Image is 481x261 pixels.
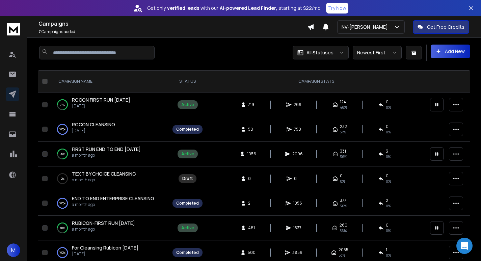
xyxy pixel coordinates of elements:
span: 1 [386,247,387,253]
span: 0% [340,179,345,184]
span: ROCON FIRST RUN [DATE] [72,97,130,103]
p: a month ago [72,153,141,158]
span: 0% [386,179,391,184]
span: 0 [340,173,343,179]
span: 0 [386,99,389,105]
td: 0%TEXT BY CHOICE CLEANSINGa month ago [50,166,168,191]
th: CAMPAIGN STATS [207,71,426,93]
strong: AI-powered Lead Finder, [220,5,277,11]
th: STATUS [168,71,207,93]
span: 1056 [247,151,256,157]
span: FIRST RUN END TO END [DATE] [72,146,141,152]
span: 46 % [340,105,347,110]
span: 2055 [339,247,348,253]
p: a month ago [72,227,135,232]
span: 53 % [339,253,345,258]
span: 260 [340,223,347,228]
p: 100 % [59,249,65,256]
span: 331 [340,149,346,154]
p: 76 % [60,151,65,157]
span: 50 [248,127,255,132]
span: 0 % [386,203,391,209]
span: 36 % [340,154,347,159]
button: Newest First [353,46,402,59]
button: Add New [431,45,470,58]
span: 2096 [292,151,303,157]
a: TEXT BY CHOICE CLEANSING [72,171,136,177]
span: 31 % [340,129,346,135]
span: 124 [340,99,346,105]
div: Completed [176,127,199,132]
span: 1056 [293,201,302,206]
td: 71%ROCON FIRST RUN [DATE][DATE] [50,93,168,117]
button: Get Free Credits [413,20,469,34]
p: [DATE] [72,251,138,257]
p: Get only with our starting at $22/mo [147,5,321,11]
span: 750 [294,127,301,132]
p: Get Free Credits [427,24,464,30]
span: 0 % [386,154,391,159]
span: 0 [386,124,389,129]
div: Completed [176,250,199,255]
div: Active [181,151,194,157]
a: END TO END ENTERPRISE CLEANSING [72,195,154,202]
a: FIRST RUN END TO END [DATE] [72,146,141,153]
p: Campaigns added [38,29,308,34]
span: 0 [294,176,301,181]
p: NV-[PERSON_NAME] [342,24,391,30]
td: 76%FIRST RUN END TO END [DATE]a month ago [50,142,168,166]
h1: Campaigns [38,20,308,28]
p: 68 % [60,225,65,231]
button: M [7,243,20,257]
div: Active [181,102,194,107]
span: 0 % [386,105,391,110]
td: 100%END TO END ENTERPRISE CLEANSINGa month ago [50,191,168,216]
p: a month ago [72,177,136,183]
a: RUBICON-FIRST RUN [DATE] [72,220,135,227]
span: 0 [248,176,255,181]
span: 7 [38,29,41,34]
img: logo [7,23,20,35]
span: 0 % [386,228,391,233]
span: 0 [386,223,389,228]
span: 56 % [340,228,347,233]
td: 68%RUBICON-FIRST RUN [DATE]a month ago [50,216,168,240]
p: [DATE] [72,103,130,109]
span: 481 [248,225,255,231]
span: 269 [294,102,301,107]
div: Completed [176,201,199,206]
span: RUBICON-FIRST RUN [DATE] [72,220,135,226]
button: Try Now [326,3,348,14]
span: 232 [340,124,347,129]
span: 36 % [340,203,347,209]
strong: verified leads [167,5,199,11]
span: 3859 [292,250,302,255]
span: 1537 [293,225,301,231]
th: CAMPAIGN NAME [50,71,168,93]
span: 2 [386,198,388,203]
p: 71 % [60,101,65,108]
p: [DATE] [72,128,115,133]
p: a month ago [72,202,154,207]
div: Open Intercom Messenger [456,238,473,254]
span: 0 % [386,129,391,135]
span: 719 [248,102,255,107]
span: 3 [386,149,388,154]
div: Active [181,225,194,231]
div: Draft [182,176,193,181]
span: 0 % [386,253,391,258]
a: For Cleansing Rubicon [DATE] [72,244,138,251]
p: 100 % [59,126,65,133]
span: 2 [248,201,255,206]
p: All Statuses [306,49,333,56]
a: ROCON CLEANSING [72,121,115,128]
span: 500 [248,250,256,255]
p: Try Now [328,5,346,11]
td: 100%ROCON CLEANSING[DATE] [50,117,168,142]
